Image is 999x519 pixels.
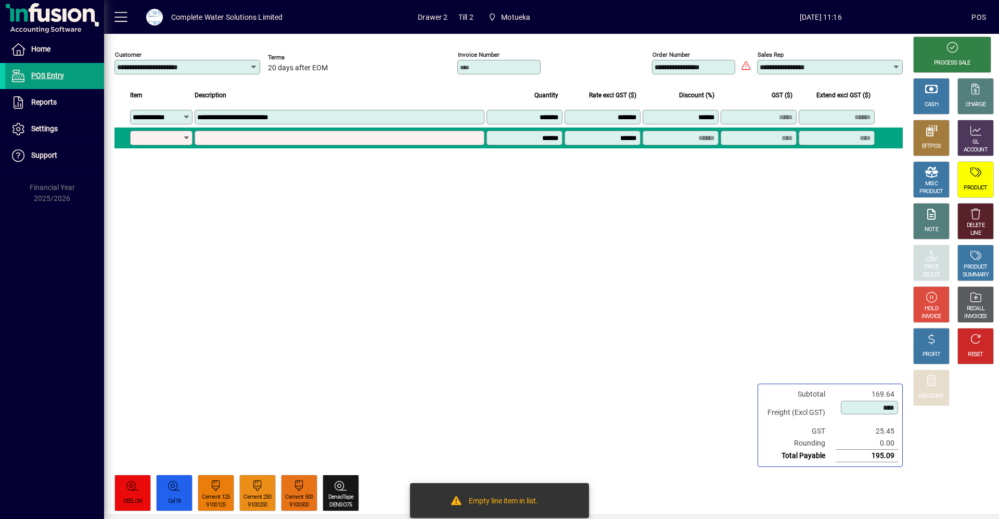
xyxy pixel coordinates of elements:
div: SUMMARY [963,271,989,279]
span: Support [31,151,57,159]
td: Freight (Excl GST) [762,400,836,425]
td: Total Payable [762,450,836,462]
span: Motueka [501,9,530,26]
div: INVOICES [964,313,987,321]
mat-label: Sales rep [758,51,784,58]
span: Item [130,90,143,101]
button: Profile [138,8,171,27]
div: INVOICE [921,313,941,321]
span: Motueka [484,8,535,27]
div: HOLD [925,305,938,313]
div: CASH [925,101,938,109]
span: Settings [31,124,58,133]
span: Discount (%) [679,90,714,101]
div: POS [971,9,986,26]
mat-label: Customer [115,51,142,58]
div: DELETE [967,222,984,230]
span: Terms [268,54,330,61]
span: Extend excl GST ($) [816,90,870,101]
td: Subtotal [762,388,836,400]
span: Till 2 [458,9,473,26]
a: Support [5,143,104,169]
div: ACCOUNT [964,146,988,154]
div: Complete Water Solutions Limited [171,9,283,26]
div: RECALL [967,305,985,313]
div: Cement 125 [202,493,229,501]
mat-label: Order number [652,51,690,58]
span: Reports [31,98,57,106]
div: DensoTape [328,493,354,501]
a: Home [5,36,104,62]
span: GST ($) [772,90,792,101]
div: DENSO75 [329,501,352,509]
div: PRODUCT [964,263,987,271]
div: Cel18 [168,498,181,505]
div: CHARGE [966,101,986,109]
div: PROCESS SALE [934,59,970,67]
div: PROFIT [923,351,940,359]
td: 195.09 [836,450,898,462]
div: EFTPOS [922,143,941,150]
div: DISCOUNT [919,393,944,400]
div: NOTE [925,226,938,234]
div: 9100250 [248,501,267,509]
div: MISC [925,180,938,188]
span: Drawer 2 [418,9,447,26]
span: 20 days after EOM [268,64,328,72]
div: PRODUCT [919,188,943,196]
div: Cement 250 [244,493,271,501]
td: GST [762,425,836,437]
div: Empty line item in list. [469,496,538,508]
div: 9100125 [206,501,225,509]
div: LINE [970,230,981,237]
a: Settings [5,116,104,142]
td: 25.45 [836,425,898,437]
a: Reports [5,90,104,116]
div: SELECT [923,271,941,279]
div: PRICE [925,263,939,271]
td: 0.00 [836,437,898,450]
span: Quantity [534,90,558,101]
span: POS Entry [31,71,64,80]
div: GL [972,138,979,146]
div: CEELON [123,498,143,505]
div: 9100500 [289,501,309,509]
td: 169.64 [836,388,898,400]
div: RESET [968,351,983,359]
span: [DATE] 11:16 [670,9,971,26]
div: Cement 500 [285,493,313,501]
div: PRODUCT [964,184,987,192]
span: Home [31,45,50,53]
span: Rate excl GST ($) [589,90,636,101]
td: Rounding [762,437,836,450]
span: Description [195,90,226,101]
mat-label: Invoice number [458,51,499,58]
